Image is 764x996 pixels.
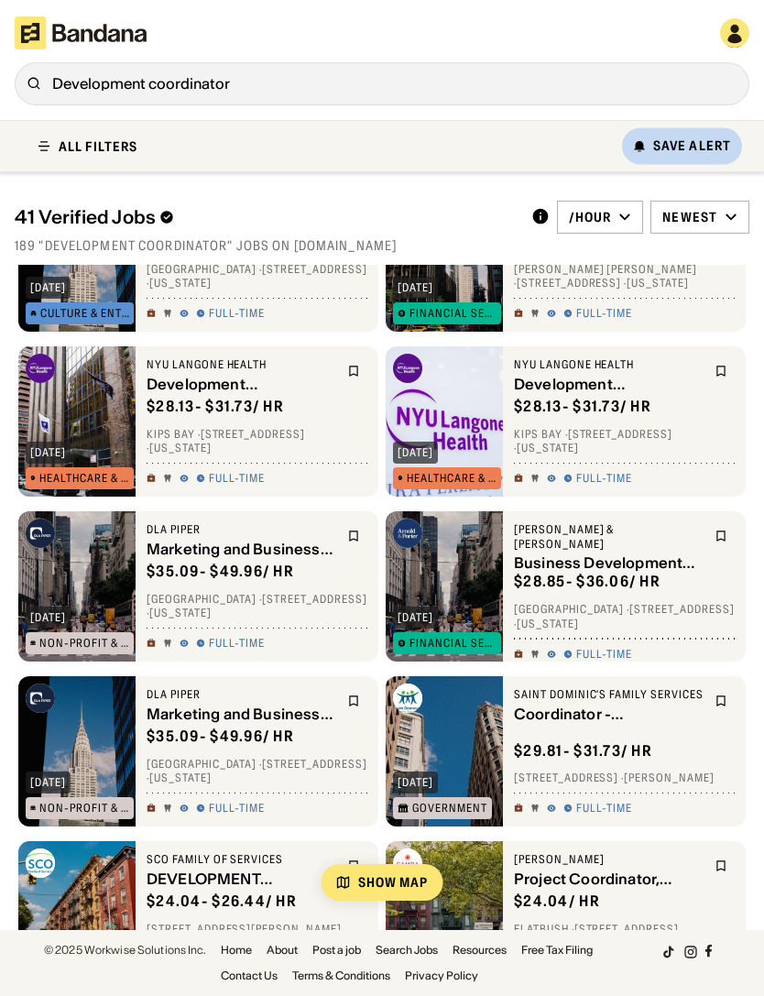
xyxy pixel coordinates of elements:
[576,471,632,486] div: Full-time
[147,757,367,785] div: [GEOGRAPHIC_DATA] · [STREET_ADDRESS] · [US_STATE]
[15,206,517,228] div: 41 Verified Jobs
[398,447,433,458] div: [DATE]
[312,945,361,956] a: Post a job
[569,209,612,225] div: /hour
[30,777,66,788] div: [DATE]
[147,727,294,746] div: $ 35.09 - $49.96 / hr
[39,638,129,649] div: Non-Profit & Public Service
[514,870,704,887] div: Project Coordinator, [PERSON_NAME] Education & Youth Development Programs
[398,282,433,293] div: [DATE]
[221,945,252,956] a: Home
[147,870,336,887] div: DEVELOPMENT COORDINATOR
[514,687,704,702] div: Saint Dominic's Family Services
[30,282,66,293] div: [DATE]
[453,945,507,956] a: Resources
[409,308,497,319] div: Financial Services
[514,892,600,911] div: $ 24.04 / hr
[662,209,717,225] div: Newest
[514,427,735,455] div: Kips Bay · [STREET_ADDRESS] · [US_STATE]
[30,447,66,458] div: [DATE]
[393,848,422,878] img: CAMBA logo
[209,801,265,815] div: Full-time
[514,602,735,630] div: [GEOGRAPHIC_DATA] · [STREET_ADDRESS] · [US_STATE]
[147,540,336,557] div: Marketing and Business Development Senior Coordinator - Finance
[514,771,735,785] div: [STREET_ADDRESS] · [PERSON_NAME]
[514,375,704,392] div: Development Coordinator, Fundraising Administration
[44,945,206,956] div: © 2025 Workwise Solutions Inc.
[514,262,735,290] div: [PERSON_NAME] [PERSON_NAME] · [STREET_ADDRESS] · [US_STATE]
[409,638,497,649] div: Financial Services
[15,265,749,975] div: grid
[147,522,336,537] div: DLA Piper
[147,262,367,290] div: [GEOGRAPHIC_DATA] · [STREET_ADDRESS] · [US_STATE]
[15,16,147,49] img: Bandana logotype
[576,801,632,815] div: Full-time
[147,375,336,392] div: Development Coordinator, Donor Experience
[147,922,367,950] div: [STREET_ADDRESS][PERSON_NAME] · [GEOGRAPHIC_DATA]
[514,852,704,867] div: [PERSON_NAME]
[147,852,336,867] div: SCO Family of Services
[393,519,422,548] img: Arnold & Porter logo
[30,612,66,623] div: [DATE]
[521,945,593,956] a: Free Tax Filing
[147,357,336,372] div: NYU Langone Health
[398,612,433,623] div: [DATE]
[221,970,278,981] a: Contact Us
[393,684,422,713] img: Saint Dominic's Family Services logo
[292,970,390,981] a: Terms & Conditions
[209,306,265,321] div: Full-time
[147,687,336,702] div: DLA Piper
[39,473,128,484] div: Healthcare & Mental Health
[514,554,704,572] div: Business Development Coordinator
[514,357,704,372] div: NYU Langone Health
[40,308,129,319] div: Culture & Entertainment
[26,684,55,713] img: DLA Piper logo
[398,777,433,788] div: [DATE]
[26,519,55,548] img: DLA Piper logo
[147,892,297,911] div: $ 24.04 - $26.44 / hr
[26,354,55,383] img: NYU Langone Health logo
[147,705,336,722] div: Marketing and Business Development Senior Coordinator - Finance
[514,705,704,722] div: Coordinator - Developmental Disabilities
[653,137,731,154] div: Save Alert
[52,76,737,91] div: Development coordinator
[514,922,735,950] div: Flatbush · [STREET_ADDRESS] · [US_STATE]
[576,306,632,321] div: Full-time
[59,139,137,152] div: ALL FILTERS
[514,572,660,591] div: $ 28.85 - $36.06 / hr
[514,740,652,760] div: $ 29.81 - $31.73 / hr
[147,562,294,581] div: $ 35.09 - $49.96 / hr
[209,636,265,651] div: Full-time
[15,237,749,254] div: 189 "Development coordinator" jobs on [DOMAIN_NAME]
[209,471,265,486] div: Full-time
[147,397,284,416] div: $ 28.13 - $31.73 / hr
[405,970,478,981] a: Privacy Policy
[267,945,298,956] a: About
[576,647,632,662] div: Full-time
[393,354,422,383] img: NYU Langone Health logo
[514,397,651,416] div: $ 28.13 - $31.73 / hr
[407,473,496,484] div: Healthcare & Mental Health
[376,945,438,956] a: Search Jobs
[26,848,55,878] img: SCO Family of Services logo
[147,592,367,620] div: [GEOGRAPHIC_DATA] · [STREET_ADDRESS] · [US_STATE]
[358,876,429,889] div: Show Map
[39,803,129,814] div: Non-Profit & Public Service
[412,803,487,814] div: Government
[514,522,704,551] div: [PERSON_NAME] & [PERSON_NAME]
[147,427,367,455] div: Kips Bay · [STREET_ADDRESS] · [US_STATE]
